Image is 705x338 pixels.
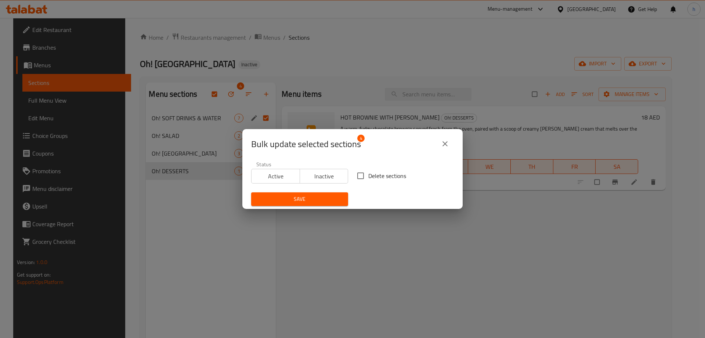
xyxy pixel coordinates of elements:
[257,195,342,204] span: Save
[357,135,365,142] span: 4
[251,169,300,184] button: Active
[436,135,454,153] button: close
[251,192,348,206] button: Save
[368,171,406,180] span: Delete sections
[251,138,361,150] span: Selected section count
[303,171,346,182] span: Inactive
[300,169,348,184] button: Inactive
[254,171,297,182] span: Active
